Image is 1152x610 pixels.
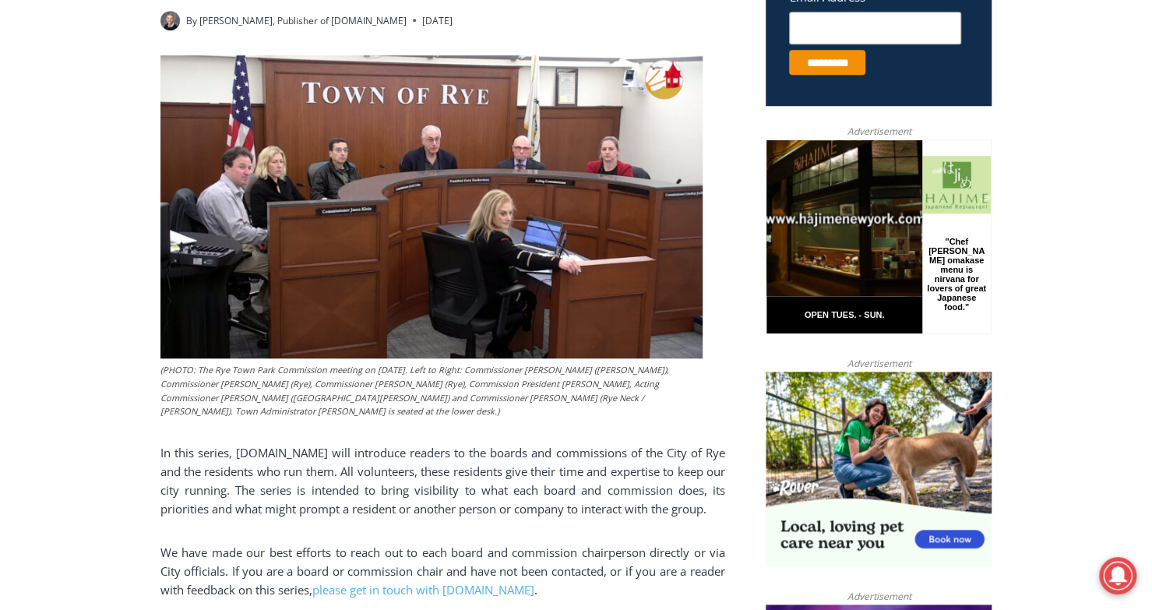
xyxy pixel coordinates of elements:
p: We have made our best efforts to reach out to each board and commission chairperson directly or v... [160,543,725,599]
a: Book [PERSON_NAME]'s Good Humor for Your Event [463,5,562,71]
div: Individually Wrapped Items. Dairy, Gluten & Nut Free Options. Kosher Items Available. [102,20,385,50]
span: Intern @ [DOMAIN_NAME] [407,155,722,190]
span: Open Tues. - Sun. [PHONE_NUMBER] [5,160,153,220]
a: please get in touch with [DOMAIN_NAME] [312,582,534,598]
span: Advertisement [831,124,926,139]
span: By [186,13,197,28]
a: Open Tues. - Sun. [PHONE_NUMBER] [1,157,157,194]
p: In this series, [DOMAIN_NAME] will introduce readers to the boards and commissions of the City of... [160,443,725,518]
div: "At the 10am stand-up meeting, each intern gets a chance to take [PERSON_NAME] and the other inte... [393,1,736,151]
span: Advertisement [831,589,926,604]
a: Intern @ [DOMAIN_NAME] [375,151,755,194]
img: (PHOTO: The Rye Town Park Commission meeting on March 19, 2024. Left to Right: Commissioner Jason... [160,55,703,359]
a: [PERSON_NAME], Publisher of [DOMAIN_NAME] [199,14,407,27]
a: Author image [160,11,180,30]
h4: Book [PERSON_NAME]'s Good Humor for Your Event [474,16,542,60]
span: Advertisement [831,356,926,371]
time: [DATE] [422,13,453,28]
div: "Chef [PERSON_NAME] omakase menu is nirvana for lovers of great Japanese food." [160,97,221,186]
figcaption: (PHOTO: The Rye Town Park Commission meeting on [DATE]. Left to Right: Commissioner [PERSON_NAME]... [160,363,703,418]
